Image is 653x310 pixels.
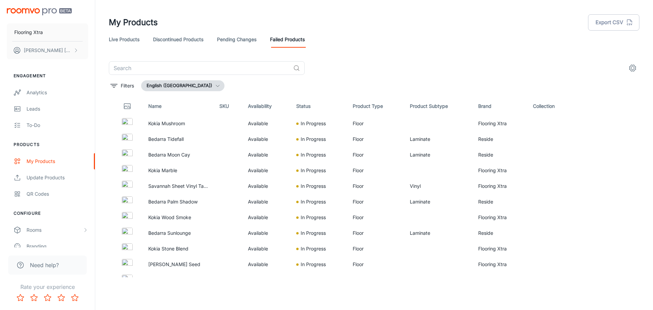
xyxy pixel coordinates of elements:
td: Flooring Xtra [473,178,528,194]
svg: Thumbnail [123,102,131,110]
p: Rate your experience [5,283,89,291]
button: Rate 4 star [54,291,68,305]
div: QR Codes [27,190,88,198]
td: Available [242,210,291,225]
td: Available [242,194,291,210]
td: Reside [473,194,528,210]
div: To-do [27,121,88,129]
p: In Progress [301,276,326,284]
p: In Progress [301,261,326,268]
p: Bedarra Palm Shadow [148,198,208,206]
td: Laminate [404,131,473,147]
div: Update Products [27,174,88,181]
th: Name [143,97,214,116]
a: Failed Products [270,31,305,48]
td: Reside [473,131,528,147]
p: Kokia Stone Blend [148,245,208,252]
td: Available [242,131,291,147]
p: Bedarra Moon Cay [148,151,208,159]
td: Reside [473,147,528,163]
div: My Products [27,158,88,165]
td: Available [242,147,291,163]
td: Flooring Xtra [473,116,528,131]
th: Product Type [347,97,405,116]
button: Rate 1 star [14,291,27,305]
td: Available [242,225,291,241]
div: Branding [27,243,88,250]
td: Floor [347,116,405,131]
p: Flooring Xtra [14,29,43,36]
button: Rate 3 star [41,291,54,305]
td: Laminate [404,194,473,210]
a: Live Products [109,31,139,48]
button: filter [109,80,136,91]
td: Flooring Xtra [473,257,528,272]
button: Flooring Xtra [7,23,88,41]
th: Status [291,97,347,116]
p: Savannah Sheet Vinyl Tasmanian Oak 667M [148,182,208,190]
div: Rooms [27,226,83,234]
div: Leads [27,105,88,113]
p: Kokia Marble [148,167,208,174]
p: Kokia Wood Smoke [148,214,208,221]
td: Laminate [404,147,473,163]
td: Floor [347,163,405,178]
button: English ([GEOGRAPHIC_DATA]) [141,80,224,91]
td: Laminate [404,272,473,288]
td: Available [242,241,291,257]
td: Floor [347,257,405,272]
p: In Progress [301,214,326,221]
p: Bedarra Sunlounge [148,229,208,237]
p: In Progress [301,245,326,252]
p: Bedarra Tidefall [148,135,208,143]
td: Reside [473,225,528,241]
p: [PERSON_NAME] Seed [148,261,208,268]
a: Pending Changes [217,31,256,48]
a: Discontinued Products [153,31,203,48]
button: Rate 2 star [27,291,41,305]
th: Brand [473,97,528,116]
td: Available [242,257,291,272]
h1: My Products [109,16,158,29]
p: In Progress [301,229,326,237]
p: In Progress [301,198,326,206]
span: Need help? [30,261,59,269]
th: Availability [242,97,291,116]
td: Floor [347,210,405,225]
td: Floor [347,147,405,163]
td: Floor [347,225,405,241]
td: Floor [347,194,405,210]
td: Available [242,272,291,288]
td: Floor [347,131,405,147]
td: Available [242,116,291,131]
td: Flooring Xtra [473,163,528,178]
p: In Progress [301,120,326,127]
p: Kokia Mushroom [148,120,208,127]
button: Export CSV [588,14,639,31]
button: Rate 5 star [68,291,82,305]
td: Floor [347,272,405,288]
p: In Progress [301,151,326,159]
img: Roomvo PRO Beta [7,8,72,15]
th: SKU [214,97,242,116]
td: Floor [347,241,405,257]
td: Available [242,178,291,194]
td: Floor [347,178,405,194]
td: Available [242,163,291,178]
p: Filters [121,82,134,89]
td: Flooring Xtra [473,241,528,257]
p: Bedarra Blackbutt [148,276,208,284]
td: Laminate [404,225,473,241]
th: Collection [528,97,577,116]
p: In Progress [301,167,326,174]
button: [PERSON_NAME] [PERSON_NAME] [7,42,88,59]
p: In Progress [301,182,326,190]
td: Reside [473,272,528,288]
button: settings [626,61,639,75]
td: Flooring Xtra [473,210,528,225]
td: Vinyl [404,178,473,194]
input: Search [109,61,290,75]
div: Analytics [27,89,88,96]
p: In Progress [301,135,326,143]
p: [PERSON_NAME] [PERSON_NAME] [24,47,72,54]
